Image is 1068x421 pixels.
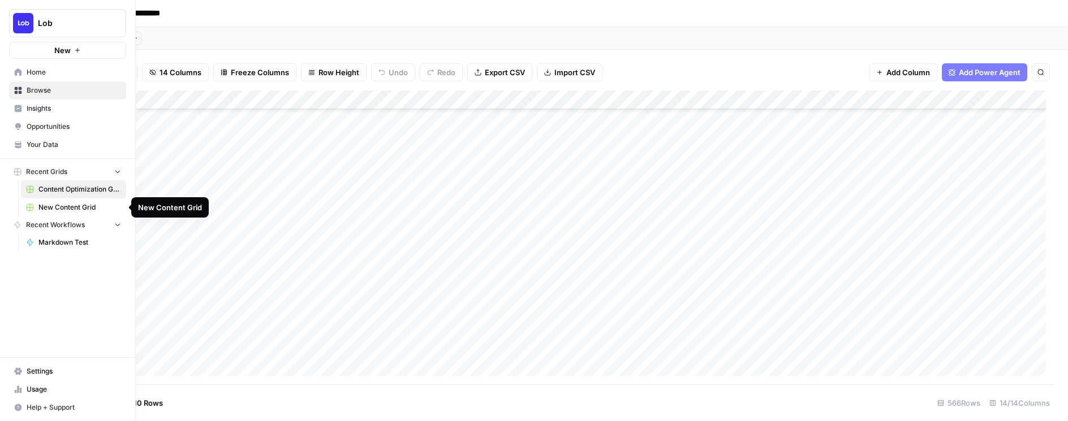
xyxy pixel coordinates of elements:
button: Workspace: Lob [9,9,126,37]
button: Recent Grids [9,163,126,180]
span: Lob [38,18,106,29]
span: Export CSV [485,67,525,78]
span: Your Data [27,140,121,150]
span: Row Height [318,67,359,78]
div: Manuel says… [9,95,217,143]
span: Usage [27,384,121,394]
a: Home [9,63,126,81]
p: Active [55,14,77,25]
a: Markdown Test [21,233,126,251]
a: Insights [9,99,126,118]
div: Aaron says… [9,61,217,95]
button: Send a message… [194,366,212,384]
button: Upload attachment [54,370,63,379]
div: Please don't hesitate to reach out if you need additional help! [18,257,176,279]
img: Lob Logo [13,13,33,33]
div: [DATE] [9,306,217,321]
button: Add Column [869,63,937,81]
span: Recent Grids [26,167,67,177]
span: Recent Workflows [26,220,85,230]
a: Your Data [9,136,126,154]
h1: [PERSON_NAME] [55,6,128,14]
span: Content Optimization Grid [38,184,121,194]
textarea: Message… [10,346,217,366]
span: Settings [27,366,121,376]
a: [URL][DOMAIN_NAME] [120,328,208,337]
div: Aaron says… [9,36,217,62]
span: 14 Columns [160,67,201,78]
div: New Content Grid [138,202,202,213]
span: Redo [437,67,455,78]
button: Gif picker [36,370,45,379]
a: New Content Grid [21,198,126,216]
div: Aaron says… [9,321,217,347]
a: Content Optimization Grid [21,180,126,198]
button: Undo [371,63,415,81]
div: [PERSON_NAME] • [DATE] [18,288,107,294]
button: 14 Columns [142,63,209,81]
span: Insights [27,103,121,114]
div: 566 Rows [933,394,985,412]
a: Opportunities [9,118,126,136]
span: Add Power Agent [959,67,1020,78]
div: The issue has been fixed. I tried running the same row for you and it worked as expected, it is n... [18,186,176,242]
button: Emoji picker [18,370,27,379]
div: Hey [PERSON_NAME], thank you for your patience on this. [18,150,176,172]
div: Manuel says… [9,250,217,306]
div: 14/14 Columns [985,394,1054,412]
span: Freeze Columns [231,67,289,78]
div: Row 19 [170,61,217,86]
button: New [9,42,126,59]
span: Undo [389,67,408,78]
div: Please don't hesitate to reach out if you need additional help![PERSON_NAME] • [DATE] [9,250,186,285]
img: Profile image for Manuel [32,6,50,24]
div: Appreciate this! Please allow us some time to review this, we'll get back to you asap! [18,102,176,135]
div: [URL][DOMAIN_NAME] [111,321,217,346]
a: Usage [9,380,126,398]
button: go back [7,5,29,26]
span: Home [27,67,121,77]
button: Recent Workflows [9,216,126,233]
div: Close [199,5,219,25]
div: Manuel says… [9,143,217,180]
span: Add Column [886,67,930,78]
button: Start recording [72,370,81,379]
div: Appreciate this! Please allow us some time to review this, we'll get back to you asap! [9,95,186,142]
span: Browse [27,85,121,96]
div: Row 19 [179,68,208,79]
button: Export CSV [467,63,532,81]
a: [URL][DOMAIN_NAME] [120,43,208,52]
span: Help + Support [27,402,121,413]
button: Freeze Columns [213,63,296,81]
a: Browse [9,81,126,99]
span: Import CSV [554,67,595,78]
button: Redo [420,63,463,81]
button: Add Power Agent [942,63,1027,81]
span: New [54,45,71,56]
button: Import CSV [537,63,602,81]
span: New Content Grid [38,202,121,212]
button: Help + Support [9,398,126,416]
span: Markdown Test [38,237,121,248]
div: Hey [PERSON_NAME], thank you for your patience on this. [9,143,186,179]
button: Row Height [301,63,367,81]
span: Add 10 Rows [118,397,163,409]
button: Home [177,5,199,26]
a: Settings [9,362,126,380]
div: [URL][DOMAIN_NAME] [111,36,217,60]
div: Manuel says… [9,180,217,250]
div: The issue has been fixed. I tried running the same row for you and it worked as expected, it is n... [9,180,186,249]
span: Opportunities [27,121,121,132]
